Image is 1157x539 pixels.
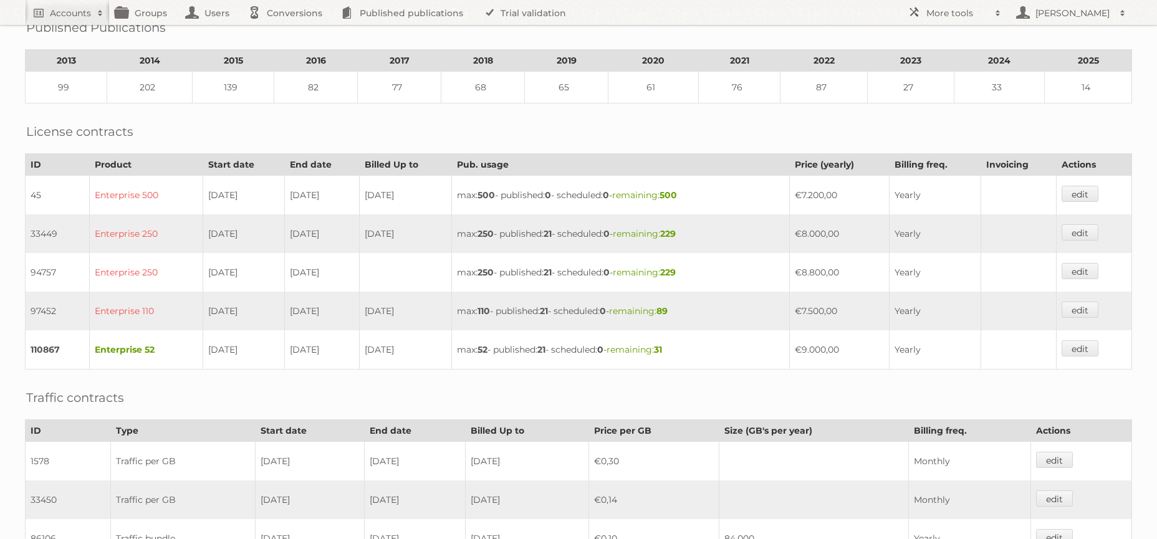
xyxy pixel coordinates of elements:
[365,420,466,442] th: End date
[451,330,789,370] td: max: - published: - scheduled: -
[360,292,452,330] td: [DATE]
[613,267,676,278] span: remaining:
[360,176,452,215] td: [DATE]
[451,214,789,253] td: max: - published: - scheduled: -
[26,330,90,370] td: 110867
[50,7,91,19] h2: Accounts
[660,267,676,278] strong: 229
[719,420,909,442] th: Size (GB's per year)
[609,305,668,317] span: remaining:
[1057,154,1132,176] th: Actions
[1062,302,1098,318] a: edit
[203,330,284,370] td: [DATE]
[284,154,359,176] th: End date
[451,154,789,176] th: Pub. usage
[612,189,677,201] span: remaining:
[26,72,107,103] td: 99
[284,292,359,330] td: [DATE]
[26,292,90,330] td: 97452
[478,267,494,278] strong: 250
[890,253,981,292] td: Yearly
[660,228,676,239] strong: 229
[203,292,284,330] td: [DATE]
[537,344,545,355] strong: 21
[1045,72,1132,103] td: 14
[107,50,193,72] th: 2014
[890,154,981,176] th: Billing freq.
[441,72,525,103] td: 68
[789,214,890,253] td: €8.000,00
[909,420,1031,442] th: Billing freq.
[654,344,662,355] strong: 31
[274,72,358,103] td: 82
[603,267,610,278] strong: 0
[890,292,981,330] td: Yearly
[660,189,677,201] strong: 500
[789,253,890,292] td: €8.800,00
[465,480,588,519] td: [DATE]
[203,154,284,176] th: Start date
[360,330,452,370] td: [DATE]
[909,442,1031,481] td: Monthly
[284,330,359,370] td: [DATE]
[90,154,203,176] th: Product
[789,330,890,370] td: €9.000,00
[26,214,90,253] td: 33449
[954,72,1045,103] td: 33
[525,50,608,72] th: 2019
[465,420,588,442] th: Billed Up to
[478,305,490,317] strong: 110
[1036,452,1073,468] a: edit
[451,292,789,330] td: max: - published: - scheduled: -
[954,50,1045,72] th: 2024
[193,72,274,103] td: 139
[608,72,699,103] td: 61
[656,305,668,317] strong: 89
[90,330,203,370] td: Enterprise 52
[890,214,981,253] td: Yearly
[90,292,203,330] td: Enterprise 110
[926,7,989,19] h2: More tools
[256,420,365,442] th: Start date
[26,480,111,519] td: 33450
[607,344,662,355] span: remaining:
[544,228,552,239] strong: 21
[867,50,954,72] th: 2023
[478,228,494,239] strong: 250
[110,442,256,481] td: Traffic per GB
[603,189,609,201] strong: 0
[110,420,256,442] th: Type
[451,176,789,215] td: max: - published: - scheduled: -
[478,189,495,201] strong: 500
[1062,224,1098,241] a: edit
[545,189,551,201] strong: 0
[603,228,610,239] strong: 0
[26,122,133,141] h2: License contracts
[365,480,466,519] td: [DATE]
[451,253,789,292] td: max: - published: - scheduled: -
[699,72,780,103] td: 76
[525,72,608,103] td: 65
[789,154,890,176] th: Price (yearly)
[478,344,487,355] strong: 52
[1031,420,1132,442] th: Actions
[780,72,867,103] td: 87
[193,50,274,72] th: 2015
[588,480,719,519] td: €0,14
[203,253,284,292] td: [DATE]
[90,214,203,253] td: Enterprise 250
[365,442,466,481] td: [DATE]
[256,480,365,519] td: [DATE]
[613,228,676,239] span: remaining:
[780,50,867,72] th: 2022
[588,442,719,481] td: €0,30
[1062,186,1098,202] a: edit
[544,267,552,278] strong: 21
[26,253,90,292] td: 94757
[360,154,452,176] th: Billed Up to
[107,72,193,103] td: 202
[26,388,124,407] h2: Traffic contracts
[274,50,358,72] th: 2016
[1036,490,1073,507] a: edit
[26,442,111,481] td: 1578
